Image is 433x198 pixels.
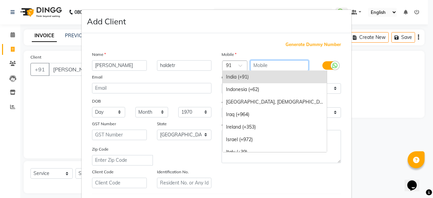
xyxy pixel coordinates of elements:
[223,108,327,121] div: Iraq (+964)
[157,169,189,175] label: Identification No.
[92,130,147,140] input: GST Number
[222,74,238,81] label: Gender
[92,178,147,188] input: Client Code
[222,121,237,127] label: Address
[223,96,327,108] div: [GEOGRAPHIC_DATA], [DEMOGRAPHIC_DATA] Republic Of (+98)
[92,121,116,127] label: GST Number
[92,51,106,58] label: Name
[405,171,426,191] iframe: chat widget
[157,121,167,127] label: State
[92,74,102,80] label: Email
[92,98,101,104] label: DOB
[223,121,327,133] div: Ireland (+353)
[157,60,212,71] input: Last Name
[223,133,327,146] div: Israel (+972)
[222,70,327,152] ng-dropdown-panel: Options list
[92,60,147,71] input: First Name
[92,169,114,175] label: Client Code
[286,41,341,48] span: Generate Dummy Number
[223,83,327,96] div: Indonesia (+62)
[223,146,327,158] div: Italy (+39)
[222,51,236,58] label: Mobile
[223,71,327,83] div: India (+91)
[92,83,211,93] input: Email
[222,98,244,105] label: Anniversary
[92,146,109,152] label: Zip Code
[250,60,309,71] input: Mobile
[157,178,212,188] input: Resident No. or Any Id
[92,155,153,166] input: Enter Zip Code
[87,15,126,27] h4: Add Client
